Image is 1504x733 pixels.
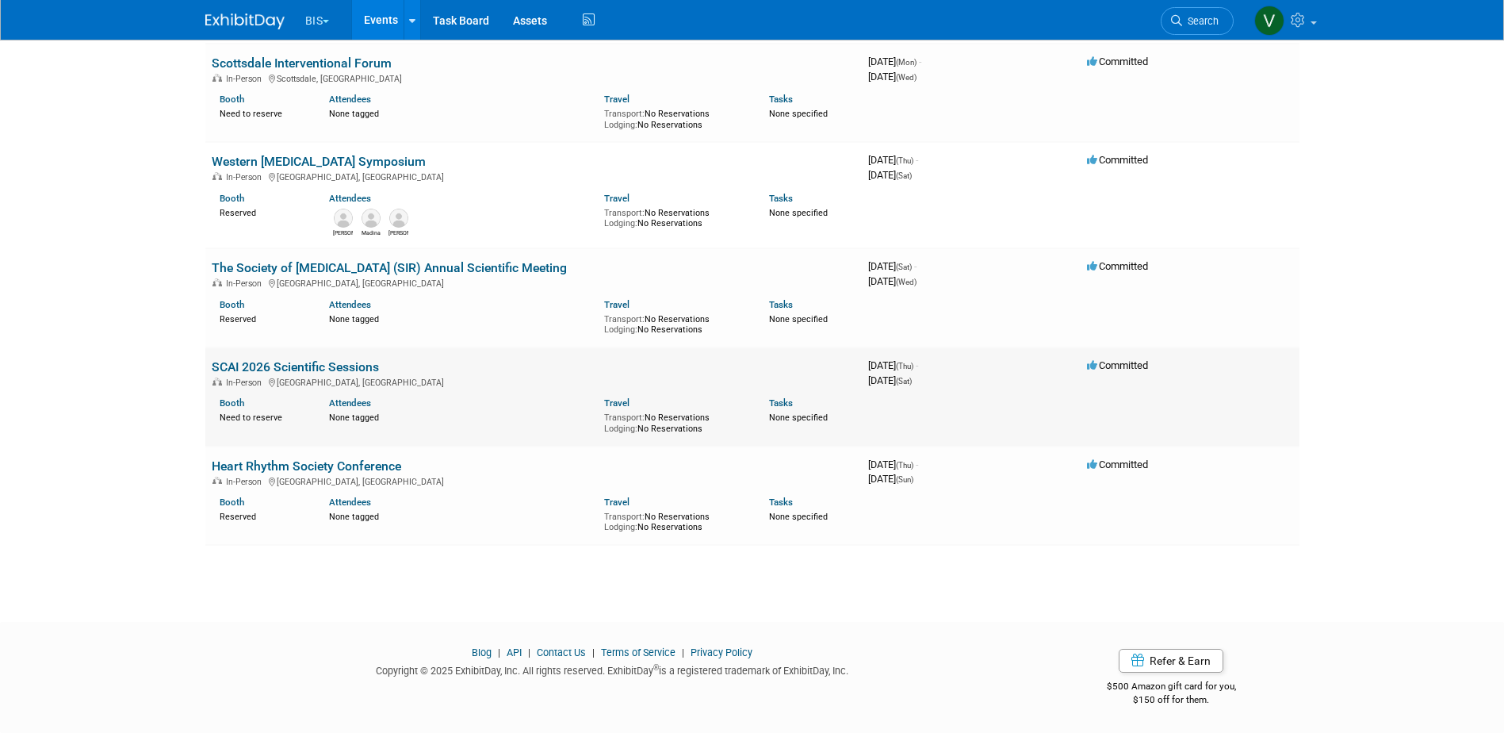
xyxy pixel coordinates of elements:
[868,71,917,83] span: [DATE]
[678,647,688,658] span: |
[769,299,793,310] a: Tasks
[329,508,592,523] div: None tagged
[868,260,917,272] span: [DATE]
[769,397,793,409] a: Tasks
[868,473,913,485] span: [DATE]
[896,475,913,484] span: (Sun)
[604,94,630,105] a: Travel
[588,647,599,658] span: |
[220,205,306,219] div: Reserved
[212,154,426,169] a: Western [MEDICAL_DATA] Symposium
[1161,7,1234,35] a: Search
[220,193,244,204] a: Booth
[507,647,522,658] a: API
[919,56,921,67] span: -
[220,311,306,325] div: Reserved
[212,172,222,180] img: In-Person Event
[226,477,266,487] span: In-Person
[604,324,637,335] span: Lodging:
[1087,359,1148,371] span: Committed
[769,413,828,423] span: None specified
[604,497,630,508] a: Travel
[604,522,637,532] span: Lodging:
[472,647,492,658] a: Blog
[329,397,371,409] a: Attendees
[220,94,244,105] a: Booth
[769,109,828,119] span: None specified
[896,263,912,271] span: (Sat)
[205,660,1020,678] div: Copyright © 2025 ExhibitDay, Inc. All rights reserved. ExhibitDay is a registered trademark of Ex...
[220,497,244,508] a: Booth
[212,459,401,474] a: Heart Rhythm Society Conference
[896,73,917,82] span: (Wed)
[329,106,592,120] div: None tagged
[1254,6,1284,36] img: Valerie Shively
[212,278,222,286] img: In-Person Event
[361,228,381,237] div: Madina Eason
[212,474,855,487] div: [GEOGRAPHIC_DATA], [GEOGRAPHIC_DATA]
[205,13,285,29] img: ExhibitDay
[896,461,913,470] span: (Thu)
[604,205,745,229] div: No Reservations No Reservations
[494,647,504,658] span: |
[388,228,408,237] div: Kevin O'Neill
[604,208,645,218] span: Transport:
[1087,260,1148,272] span: Committed
[226,74,266,84] span: In-Person
[604,193,630,204] a: Travel
[212,378,222,386] img: In-Person Event
[868,275,917,287] span: [DATE]
[329,311,592,325] div: None tagged
[212,56,392,71] a: Scottsdale Interventional Forum
[604,311,745,336] div: No Reservations No Reservations
[333,228,353,237] div: Dave Mittl
[896,362,913,370] span: (Thu)
[329,497,371,508] a: Attendees
[604,299,630,310] a: Travel
[868,359,918,371] span: [DATE]
[769,208,828,218] span: None specified
[1043,670,1299,706] div: $500 Amazon gift card for you,
[604,120,637,130] span: Lodging:
[389,209,408,228] img: Kevin O'Neill
[604,409,745,434] div: No Reservations No Reservations
[868,56,921,67] span: [DATE]
[604,218,637,228] span: Lodging:
[896,58,917,67] span: (Mon)
[1182,15,1219,27] span: Search
[604,424,637,434] span: Lodging:
[212,71,855,84] div: Scottsdale, [GEOGRAPHIC_DATA]
[212,477,222,485] img: In-Person Event
[212,276,855,289] div: [GEOGRAPHIC_DATA], [GEOGRAPHIC_DATA]
[220,299,244,310] a: Booth
[896,377,912,386] span: (Sat)
[220,409,306,424] div: Need to reserve
[868,154,918,166] span: [DATE]
[524,647,534,658] span: |
[769,512,828,522] span: None specified
[604,109,645,119] span: Transport:
[362,209,381,228] img: Madina Eason
[212,375,855,388] div: [GEOGRAPHIC_DATA], [GEOGRAPHIC_DATA]
[769,94,793,105] a: Tasks
[604,106,745,130] div: No Reservations No Reservations
[896,171,912,180] span: (Sat)
[604,397,630,409] a: Travel
[916,359,918,371] span: -
[1119,649,1223,673] a: Refer & Earn
[1087,459,1148,470] span: Committed
[329,299,371,310] a: Attendees
[916,154,918,166] span: -
[212,74,222,82] img: In-Person Event
[601,647,675,658] a: Terms of Service
[653,663,659,672] sup: ®
[914,260,917,272] span: -
[226,172,266,182] span: In-Person
[868,374,912,386] span: [DATE]
[691,647,752,658] a: Privacy Policy
[329,193,371,204] a: Attendees
[896,278,917,286] span: (Wed)
[329,94,371,105] a: Attendees
[1087,56,1148,67] span: Committed
[329,409,592,424] div: None tagged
